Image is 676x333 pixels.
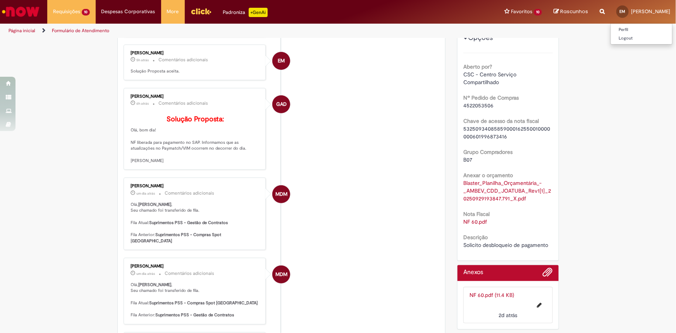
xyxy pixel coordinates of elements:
a: Perfil [611,26,672,34]
span: Requisições [53,8,80,16]
b: Chave de acesso da nota fiscal [463,117,539,124]
span: [PERSON_NAME] [631,8,670,15]
p: Olá, bom dia! NF liberada para pagamento no SAP. Informamos que as atualizações no Paymatch/VIM o... [131,116,260,164]
img: ServiceNow [1,4,41,19]
span: 10 [82,9,90,16]
div: Padroniza [223,8,268,17]
span: EM [620,9,626,14]
span: Solicito desbloqueio de pagamento [463,242,548,248]
span: um dia atrás [137,271,155,276]
small: Comentários adicionais [159,100,208,107]
a: Página inicial [9,28,35,34]
b: Suprimentos PSS - Gestão de Contratos [150,220,228,226]
div: [PERSON_NAME] [131,94,260,99]
b: Descrição [463,234,488,241]
div: [PERSON_NAME] [131,264,260,269]
small: Comentários adicionais [165,270,215,277]
img: click_logo_yellow_360x200.png [191,5,212,17]
div: Gabriela Alves De Souza [272,95,290,113]
time: 30/09/2025 10:53:45 [137,271,155,276]
time: 30/09/2025 10:54:06 [137,191,155,196]
span: Despesas Corporativas [101,8,155,16]
span: MDM [275,265,287,284]
span: 53250934085859000162550010000000601996873416 [463,125,550,140]
span: Rascunhos [560,8,588,15]
span: EM [278,52,285,70]
h2: Anexos [463,269,483,276]
span: CSC - Centro Serviço Compartilhado [463,71,518,86]
a: Logout [611,34,672,43]
p: Olá, , Seu chamado foi transferido de fila. Fila Atual: Fila Anterior: [131,282,260,318]
time: 01/10/2025 08:26:04 [137,101,149,106]
span: GAD [276,95,287,114]
a: Formulário de Atendimento [52,28,109,34]
a: Download de NF 60.pdf [463,218,487,225]
ul: Trilhas de página [6,24,445,38]
small: Comentários adicionais [165,190,215,197]
span: 5h atrás [137,58,149,62]
a: Download de Blaster_Planilha_Orçamentária_-_AMBEV_CDD_JOATUBA_Rev1[1]_20250929193847.791_X.pdf [463,179,551,202]
b: Suprimentos PSS - Compras Spot [GEOGRAPHIC_DATA] [131,232,223,244]
b: Grupo Compradores [463,148,513,155]
div: Erika Mayane Oliveira Miranda [272,52,290,70]
a: NF 60.pdf (11.4 KB) [470,292,514,298]
b: Anexar o orçamento [463,172,513,179]
span: um dia atrás [137,191,155,196]
span: 4522053506 [463,102,494,109]
div: [PERSON_NAME] [131,184,260,188]
span: More [167,8,179,16]
b: Nº Pedido de Compras [463,94,519,101]
button: Editar nome de arquivo NF 60.pdf [533,299,547,311]
time: 01/10/2025 08:56:08 [137,58,149,62]
span: 6h atrás [137,101,149,106]
p: +GenAi [249,8,268,17]
span: 2d atrás [499,312,517,319]
span: Favoritos [511,8,532,16]
button: Adicionar anexos [543,267,553,281]
b: [PERSON_NAME] [139,202,172,207]
b: Aberto por? [463,63,492,70]
time: 29/09/2025 16:39:17 [499,312,517,319]
div: [PERSON_NAME] [131,51,260,55]
b: Suprimentos PSS - Gestão de Contratos [156,312,234,318]
span: B07 [463,156,472,163]
small: Comentários adicionais [159,57,208,63]
span: MDM [275,185,287,204]
span: 10 [534,9,542,16]
a: Rascunhos [554,8,588,16]
b: Nota Fiscal [463,210,490,217]
b: [PERSON_NAME] [139,282,172,288]
p: Solução Proposta aceita. [131,68,260,74]
div: MARCIO DE MELO NICOLAU [272,185,290,203]
div: MARCIO DE MELO NICOLAU [272,266,290,283]
p: Olá, , Seu chamado foi transferido de fila. Fila Atual: Fila Anterior: [131,202,260,244]
b: Suprimentos PSS - Compras Spot [GEOGRAPHIC_DATA] [150,300,258,306]
b: Solução Proposta: [167,115,224,124]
